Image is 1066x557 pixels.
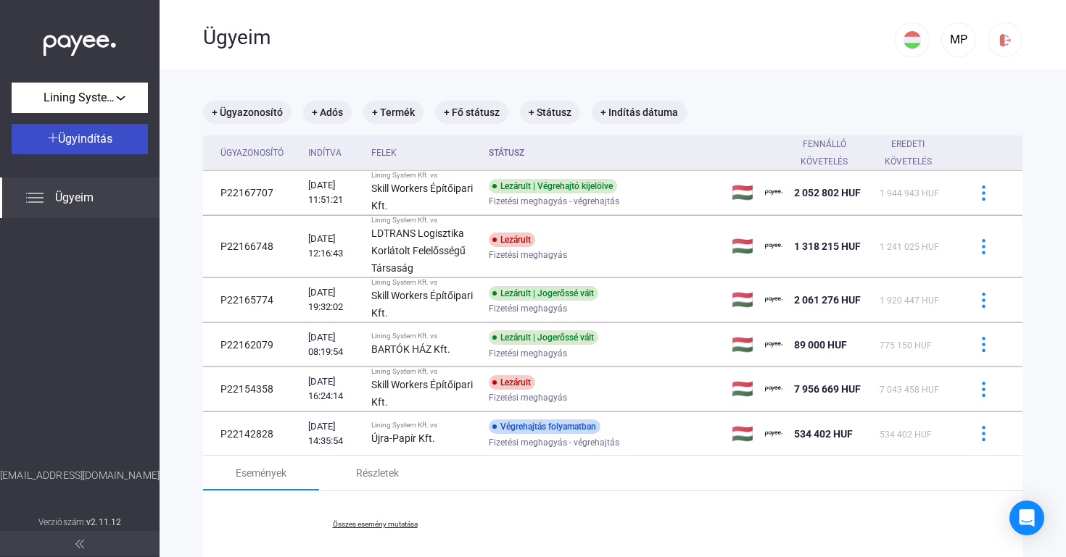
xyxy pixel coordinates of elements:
div: Lining System Kft. vs [371,332,477,340]
button: more-blue [968,330,999,360]
span: Lining System Kft. [44,89,116,106]
button: more-blue [968,374,999,404]
div: Lezárult [489,233,535,247]
div: Lining System Kft. vs [371,278,477,287]
button: more-blue [968,231,999,261]
span: 7 043 458 HUF [880,385,939,395]
div: Ügyeim [203,25,895,50]
span: 534 402 HUF [880,430,932,440]
div: Lezárult | Jogerőssé vált [489,286,598,301]
td: P22167707 [203,171,302,215]
div: MP [946,31,971,49]
button: more-blue [968,285,999,315]
img: more-blue [976,185,991,201]
img: payee-logo [765,291,782,309]
img: list.svg [26,189,44,206]
div: Fennálló követelés [794,135,867,170]
button: Lining System Kft. [12,83,148,113]
strong: BARTÓK HÁZ Kft. [371,343,450,355]
div: [DATE] 14:35:54 [308,419,360,448]
span: 534 402 HUF [794,428,853,440]
img: payee-logo [765,238,782,255]
td: 🇭🇺 [726,171,759,215]
a: Összes esemény mutatása [276,520,474,529]
td: 🇭🇺 [726,323,759,367]
mat-chip: + Termék [363,101,423,124]
span: Fizetési meghagyás [489,246,567,264]
span: 1 920 447 HUF [880,296,939,306]
div: Lezárult | Végrehajtó kijelölve [489,179,617,193]
div: Fennálló követelés [794,135,854,170]
td: 🇭🇺 [726,278,759,322]
img: payee-logo [765,380,782,398]
div: Felek [371,144,397,162]
div: Lining System Kft. vs [371,171,477,180]
div: Lining System Kft. vs [371,421,477,430]
strong: Újra-Papír Kft. [371,432,435,444]
img: plus-white.svg [48,133,58,143]
mat-chip: + Indítás dátuma [592,101,687,124]
td: 🇭🇺 [726,216,759,277]
img: arrow-double-left-grey.svg [75,540,84,548]
td: P22166748 [203,216,302,277]
div: Eredeti követelés [880,135,950,170]
td: 🇭🇺 [726,412,759,456]
img: payee-logo [765,425,782,443]
div: Open Intercom Messenger [1009,501,1044,535]
div: Indítva [308,144,342,162]
img: payee-logo [765,336,782,353]
img: HU [904,31,921,49]
strong: Skill Workers Építőipari Kft. [371,379,473,408]
img: more-blue [976,426,991,441]
div: Ügyazonosító [220,144,297,162]
span: 89 000 HUF [794,339,847,351]
img: payee-logo [765,184,782,201]
td: 🇭🇺 [726,367,759,411]
strong: Skill Workers Építőipari Kft. [371,290,473,319]
div: Végrehajtás folyamatban [489,419,600,434]
span: 2 061 276 HUF [794,294,861,306]
img: more-blue [976,382,991,397]
div: [DATE] 12:16:43 [308,232,360,261]
div: Felek [371,144,477,162]
span: 7 956 669 HUF [794,383,861,395]
button: more-blue [968,177,999,208]
img: more-blue [976,239,991,254]
div: Lezárult | Jogerőssé vált [489,330,598,345]
strong: Skill Workers Építőipari Kft. [371,183,473,212]
img: logout-red [998,33,1013,48]
mat-chip: + Ügyazonosító [203,101,292,124]
button: HU [895,22,930,57]
mat-chip: + Státusz [520,101,580,124]
button: MP [941,22,976,57]
span: Ügyindítás [58,132,112,146]
span: Fizetési meghagyás [489,345,567,362]
div: Lining System Kft. vs [371,367,477,376]
span: Fizetési meghagyás - végrehajtás [489,193,619,210]
span: 775 150 HUF [880,340,932,351]
div: Lining System Kft. vs [371,216,477,225]
mat-chip: + Fő státusz [435,101,508,124]
div: [DATE] 16:24:14 [308,374,360,403]
div: Eredeti követelés [880,135,937,170]
button: more-blue [968,419,999,449]
img: white-payee-white-dot.svg [44,27,116,56]
button: logout-red [988,22,1022,57]
div: Lezárult [489,375,535,390]
td: P22154358 [203,367,302,411]
span: 1 318 215 HUF [794,240,861,252]
div: Részletek [356,464,399,482]
span: 1 944 943 HUF [880,188,939,198]
img: more-blue [976,337,991,352]
div: [DATE] 19:32:02 [308,285,360,314]
div: [DATE] 11:51:21 [308,178,360,207]
div: Indítva [308,144,360,162]
span: 2 052 802 HUF [794,187,861,198]
td: P22142828 [203,412,302,456]
button: Ügyindítás [12,124,148,154]
span: Ügyeim [55,189,94,206]
td: P22165774 [203,278,302,322]
div: Ügyazonosító [220,144,284,162]
span: Fizetési meghagyás [489,389,567,406]
mat-chip: + Adós [303,101,352,124]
